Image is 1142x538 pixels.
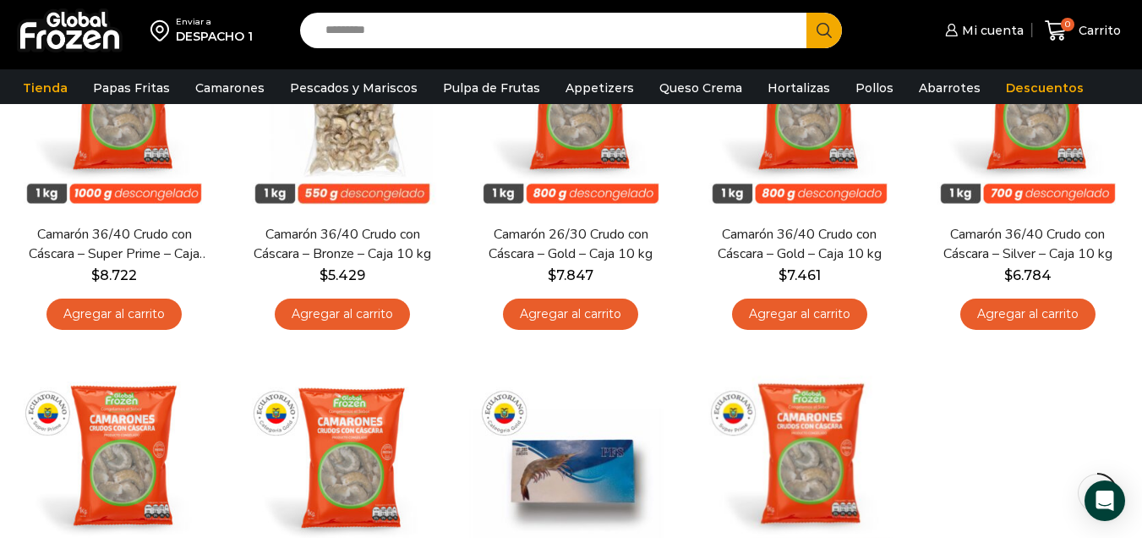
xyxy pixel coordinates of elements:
[759,72,839,104] a: Hortalizas
[320,267,328,283] span: $
[176,16,253,28] div: Enviar a
[320,267,365,283] bdi: 5.429
[548,267,556,283] span: $
[23,225,205,264] a: Camarón 36/40 Crudo con Cáscara – Super Prime – Caja 10 kg
[708,225,891,264] a: Camarón 36/40 Crudo con Cáscara – Gold – Caja 10 kg
[1085,480,1125,521] div: Open Intercom Messenger
[503,299,638,330] a: Agregar al carrito: “Camarón 26/30 Crudo con Cáscara - Gold - Caja 10 kg”
[1041,11,1125,51] a: 0 Carrito
[806,13,842,48] button: Search button
[434,72,549,104] a: Pulpa de Frutas
[779,267,787,283] span: $
[46,299,182,330] a: Agregar al carrito: “Camarón 36/40 Crudo con Cáscara - Super Prime - Caja 10 kg”
[1004,267,1013,283] span: $
[91,267,100,283] span: $
[1004,267,1052,283] bdi: 6.784
[937,225,1119,264] a: Camarón 36/40 Crudo con Cáscara – Silver – Caja 10 kg
[14,72,76,104] a: Tienda
[960,299,1096,330] a: Agregar al carrito: “Camarón 36/40 Crudo con Cáscara - Silver - Caja 10 kg”
[997,72,1092,104] a: Descuentos
[187,72,273,104] a: Camarones
[251,225,434,264] a: Camarón 36/40 Crudo con Cáscara – Bronze – Caja 10 kg
[479,225,662,264] a: Camarón 26/30 Crudo con Cáscara – Gold – Caja 10 kg
[176,28,253,45] div: DESPACHO 1
[150,16,176,45] img: address-field-icon.svg
[651,72,751,104] a: Queso Crema
[548,267,593,283] bdi: 7.847
[732,299,867,330] a: Agregar al carrito: “Camarón 36/40 Crudo con Cáscara - Gold - Caja 10 kg”
[281,72,426,104] a: Pescados y Mariscos
[1074,22,1121,39] span: Carrito
[275,299,410,330] a: Agregar al carrito: “Camarón 36/40 Crudo con Cáscara - Bronze - Caja 10 kg”
[958,22,1024,39] span: Mi cuenta
[941,14,1024,47] a: Mi cuenta
[910,72,989,104] a: Abarrotes
[779,267,821,283] bdi: 7.461
[847,72,902,104] a: Pollos
[1061,18,1074,31] span: 0
[557,72,642,104] a: Appetizers
[91,267,137,283] bdi: 8.722
[85,72,178,104] a: Papas Fritas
